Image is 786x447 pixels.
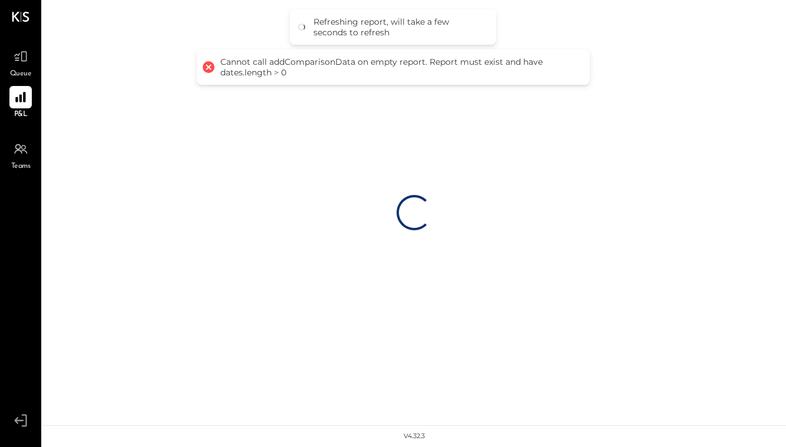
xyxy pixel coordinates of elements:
span: P&L [14,110,28,120]
a: P&L [1,86,41,120]
span: Teams [11,161,31,172]
a: Queue [1,45,41,80]
span: Queue [10,69,32,80]
a: Teams [1,138,41,172]
div: Cannot call addComparisonData on empty report. Report must exist and have dates.length > 0 [220,57,578,78]
div: v 4.32.3 [404,432,425,441]
div: Refreshing report, will take a few seconds to refresh [313,16,484,38]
